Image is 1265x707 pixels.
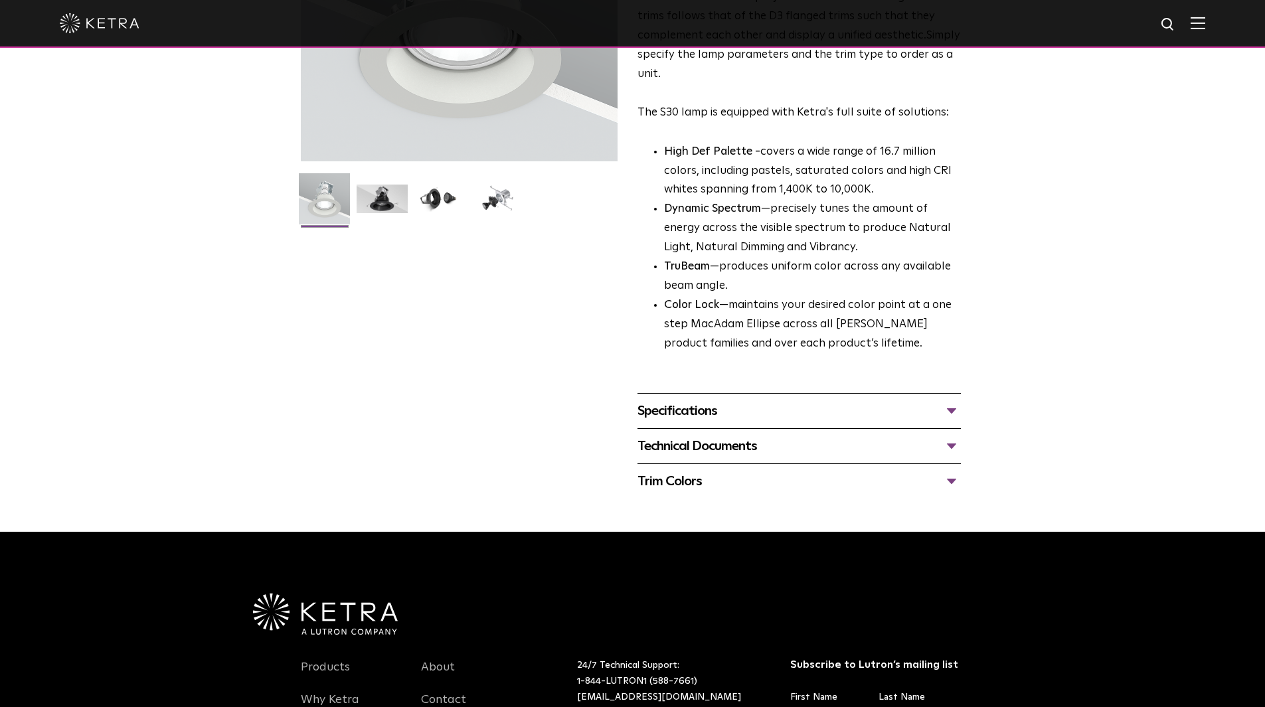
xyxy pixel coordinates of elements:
[637,471,961,492] div: Trim Colors
[664,203,761,214] strong: Dynamic Spectrum
[577,676,697,686] a: 1-844-LUTRON1 (588-7661)
[421,660,455,690] a: About
[1191,17,1205,29] img: Hamburger%20Nav.svg
[664,146,760,157] strong: High Def Palette -
[253,593,398,635] img: Ketra-aLutronCo_White_RGB
[637,30,960,80] span: Simply specify the lamp parameters and the trim type to order as a unit.​
[664,200,961,258] li: —precisely tunes the amount of energy across the visible spectrum to produce Natural Light, Natur...
[790,658,961,672] h3: Subscribe to Lutron’s mailing list
[637,400,961,422] div: Specifications
[414,185,465,223] img: S30 Halo Downlight_Table Top_Black
[1160,17,1177,33] img: search icon
[664,258,961,296] li: —produces uniform color across any available beam angle.
[299,173,350,234] img: S30-DownlightTrim-2021-Web-Square
[664,143,961,200] p: covers a wide range of 16.7 million colors, including pastels, saturated colors and high CRI whit...
[664,261,710,272] strong: TruBeam
[357,185,408,223] img: S30 Halo Downlight_Hero_Black_Gradient
[60,13,139,33] img: ketra-logo-2019-white
[577,692,741,702] a: [EMAIL_ADDRESS][DOMAIN_NAME]
[664,296,961,354] li: —maintains your desired color point at a one step MacAdam Ellipse across all [PERSON_NAME] produc...
[472,185,523,223] img: S30 Halo Downlight_Exploded_Black
[664,299,719,311] strong: Color Lock
[577,658,757,705] p: 24/7 Technical Support:
[637,435,961,457] div: Technical Documents
[301,660,350,690] a: Products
